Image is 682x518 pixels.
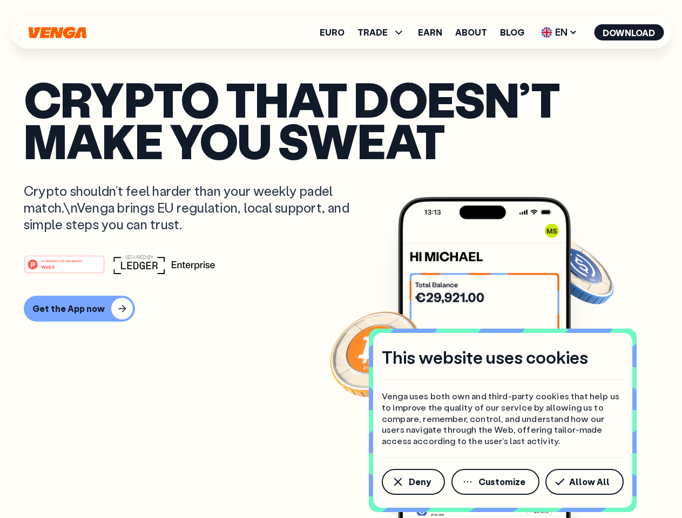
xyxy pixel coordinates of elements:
span: TRADE [357,28,388,37]
a: Euro [320,28,345,37]
tspan: Web3 [41,263,55,269]
p: Crypto that doesn’t make you sweat [24,78,658,161]
div: Get the App now [32,303,105,314]
span: TRADE [357,26,405,39]
a: #1 PRODUCT OF THE MONTHWeb3 [24,262,105,276]
button: Download [594,24,664,40]
button: Allow All [545,469,624,495]
span: Customize [478,478,525,486]
span: EN [537,24,581,41]
img: Bitcoin [328,305,425,402]
a: Blog [500,28,524,37]
tspan: #1 PRODUCT OF THE MONTH [41,259,82,262]
button: Get the App now [24,296,135,322]
a: Earn [418,28,442,37]
h4: This website uses cookies [382,346,588,369]
svg: Home [27,26,87,39]
p: Crypto shouldn’t feel harder than your weekly padel match.\nVenga brings EU regulation, local sup... [24,182,365,233]
a: Get the App now [24,296,658,322]
a: About [455,28,487,37]
span: Allow All [569,478,610,486]
img: flag-uk [541,27,552,38]
p: Venga uses both own and third-party cookies that help us to improve the quality of our service by... [382,391,624,447]
button: Customize [451,469,539,495]
span: Deny [409,478,431,486]
img: USDC coin [538,232,616,310]
button: Deny [382,469,445,495]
